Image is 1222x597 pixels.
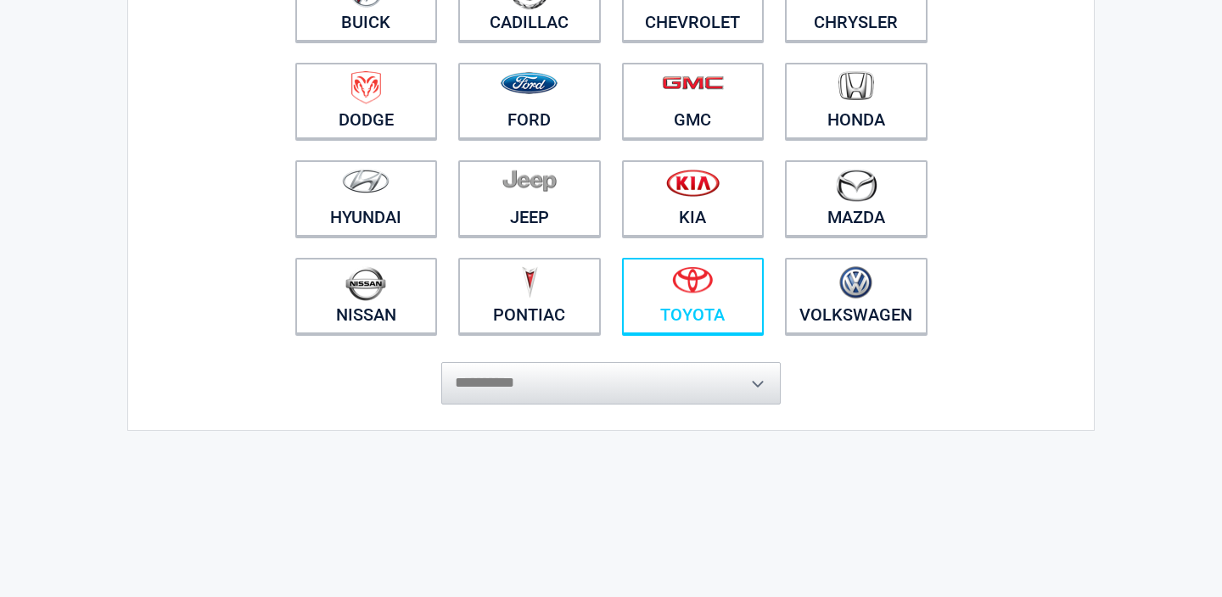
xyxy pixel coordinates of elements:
img: nissan [345,266,386,301]
img: jeep [502,169,557,192]
img: hyundai [342,169,390,193]
a: Kia [622,160,765,237]
img: gmc [662,75,724,90]
img: pontiac [521,266,538,298]
a: Honda [785,63,928,139]
a: Mazda [785,160,928,237]
img: toyota [672,266,713,293]
a: Pontiac [458,258,601,334]
img: dodge [351,71,381,104]
img: kia [666,169,720,197]
a: Nissan [295,258,438,334]
a: Volkswagen [785,258,928,334]
a: Toyota [622,258,765,334]
a: Hyundai [295,160,438,237]
a: Dodge [295,63,438,139]
img: mazda [835,169,877,202]
a: Jeep [458,160,601,237]
img: honda [838,71,874,101]
a: Ford [458,63,601,139]
img: volkswagen [839,266,872,299]
img: ford [501,72,558,94]
a: GMC [622,63,765,139]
